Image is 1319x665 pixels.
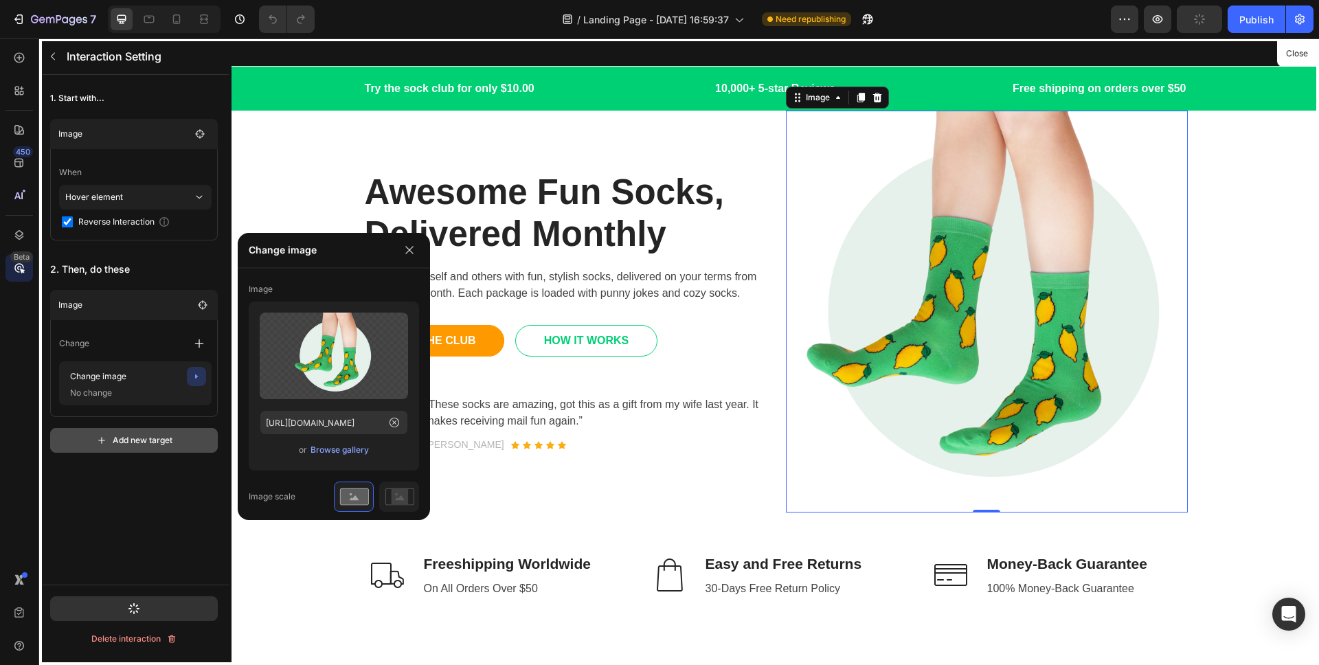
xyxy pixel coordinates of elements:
p: Hover element [65,185,193,210]
div: Publish [1239,12,1274,27]
span: Landing Page - [DATE] 16:59:37 [583,12,729,27]
p: Image [249,277,419,302]
button: Add new target [50,428,218,453]
button: Publish [1228,5,1285,33]
p: Change [59,337,89,350]
div: Delete interaction [91,633,177,645]
iframe: Design area [232,38,1319,665]
span: Reverse Interaction [78,215,155,229]
p: 7 [90,11,96,27]
p: Interaction Setting [67,48,183,65]
div: Add new target [96,434,172,447]
span: Need republishing [776,13,846,25]
p: Image scale [249,484,334,509]
p: Change image [65,367,162,386]
div: 450 [13,146,33,157]
p: Image [58,298,168,312]
p: No change [65,386,202,400]
div: Beta [10,251,33,262]
button: Close [1280,44,1314,64]
p: 2. Then, do these [50,257,218,282]
button: 7 [5,5,102,33]
div: Undo/Redo [259,5,315,33]
span: / [577,12,580,27]
button: Browse gallery [310,440,370,460]
button: Delete interaction [50,627,218,651]
div: or [260,440,408,460]
div: Browse gallery [311,444,369,456]
div: Open Intercom Messenger [1272,598,1305,631]
p: Image [58,127,190,141]
p: When [59,160,212,185]
p: Change image [249,242,394,258]
p: 1. Start with... [50,86,218,111]
input: https://example.com/image.jpg [260,410,408,435]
